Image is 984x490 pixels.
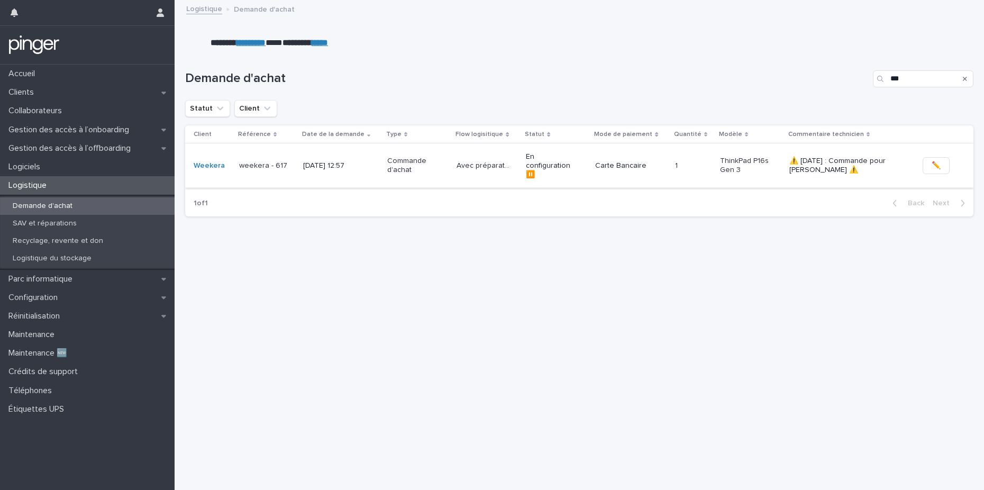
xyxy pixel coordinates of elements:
p: Statut [525,129,544,140]
span: Back [901,199,924,207]
p: Logiciels [4,162,49,172]
span: Next [933,199,956,207]
a: Weekera [194,161,225,170]
a: Logistique [186,2,222,14]
button: Next [928,198,973,208]
p: Carte Bancaire [595,161,648,170]
p: Mode de paiement [594,129,652,140]
p: weekera - 617 [239,161,292,170]
p: Téléphones [4,386,60,396]
p: Crédits de support [4,367,86,377]
p: 1 [675,159,680,170]
p: Demande d'achat [4,202,81,211]
p: En configuration ⏸️ [526,152,579,179]
p: Maintenance 🆕 [4,348,76,358]
span: ✏️ [932,160,941,171]
tr: Weekera weekera - 617[DATE] 12:57Commande d'achatAvec préparation 🛠️Avec préparation 🛠️ En config... [185,143,973,187]
p: Maintenance [4,330,63,340]
p: Configuration [4,293,66,303]
p: Demande d'achat [234,3,295,14]
p: Avec préparation 🛠️ [457,159,512,170]
p: Clients [4,87,42,97]
p: Flow logisitique [455,129,503,140]
p: Modèle [719,129,742,140]
button: Back [884,198,928,208]
p: Commande d'achat [387,157,440,175]
p: ⚠️ [DATE] : Commande pour [PERSON_NAME] ⚠️ [789,157,895,175]
button: ✏️ [923,157,950,174]
button: Statut [185,100,230,117]
p: Client [194,129,212,140]
p: Gestion des accès à l’onboarding [4,125,138,135]
p: Logistique du stockage [4,254,100,263]
p: Gestion des accès à l’offboarding [4,143,139,153]
p: Référence [238,129,271,140]
p: Commentaire technicien [788,129,864,140]
p: ThinkPad P16s Gen 3 [720,157,773,175]
p: Logistique [4,180,55,190]
h1: Demande d'achat [185,71,869,86]
input: Search [873,70,973,87]
p: Quantité [674,129,701,140]
img: mTgBEunGTSyRkCgitkcU [8,34,60,56]
p: Type [386,129,402,140]
p: Recyclage, revente et don [4,237,112,246]
p: Date de la demande [302,129,365,140]
p: 1 of 1 [185,190,216,216]
p: Étiquettes UPS [4,404,72,414]
p: SAV et réparations [4,219,85,228]
p: Parc informatique [4,274,81,284]
p: Réinitialisation [4,311,68,321]
p: Collaborateurs [4,106,70,116]
button: Client [234,100,277,117]
p: Accueil [4,69,43,79]
p: [DATE] 12:57 [303,161,356,170]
